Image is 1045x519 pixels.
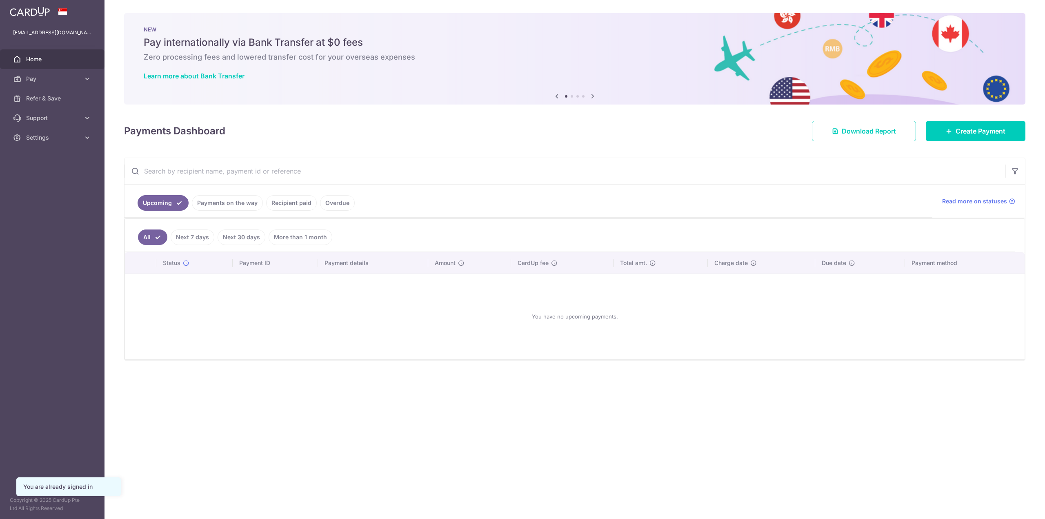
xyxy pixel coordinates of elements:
a: Payments on the way [192,195,263,211]
p: NEW [144,26,1006,33]
iframe: Opens a widget where you can find more information [993,494,1037,515]
span: Pay [26,75,80,83]
th: Payment details [318,252,428,274]
span: Due date [822,259,846,267]
h4: Payments Dashboard [124,124,225,138]
span: Refer & Save [26,94,80,102]
a: Read more on statuses [942,197,1015,205]
th: Payment ID [233,252,318,274]
span: Support [26,114,80,122]
span: Home [26,55,80,63]
span: CardUp fee [518,259,549,267]
a: Overdue [320,195,355,211]
div: You are already signed in [23,483,114,491]
input: Search by recipient name, payment id or reference [125,158,1005,184]
span: Total amt. [620,259,647,267]
img: CardUp [10,7,50,16]
span: Create Payment [956,126,1005,136]
span: Read more on statuses [942,197,1007,205]
th: Payment method [905,252,1025,274]
a: Recipient paid [266,195,317,211]
img: Bank transfer banner [124,13,1025,105]
h6: Zero processing fees and lowered transfer cost for your overseas expenses [144,52,1006,62]
span: Status [163,259,180,267]
a: Upcoming [138,195,189,211]
p: [EMAIL_ADDRESS][DOMAIN_NAME] [13,29,91,37]
a: All [138,229,167,245]
a: Download Report [812,121,916,141]
a: More than 1 month [269,229,332,245]
span: Settings [26,134,80,142]
a: Next 30 days [218,229,265,245]
a: Next 7 days [171,229,214,245]
a: Create Payment [926,121,1025,141]
div: You have no upcoming payments. [135,281,1015,352]
span: Amount [435,259,456,267]
a: Learn more about Bank Transfer [144,72,245,80]
span: Charge date [714,259,748,267]
h5: Pay internationally via Bank Transfer at $0 fees [144,36,1006,49]
span: Download Report [842,126,896,136]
